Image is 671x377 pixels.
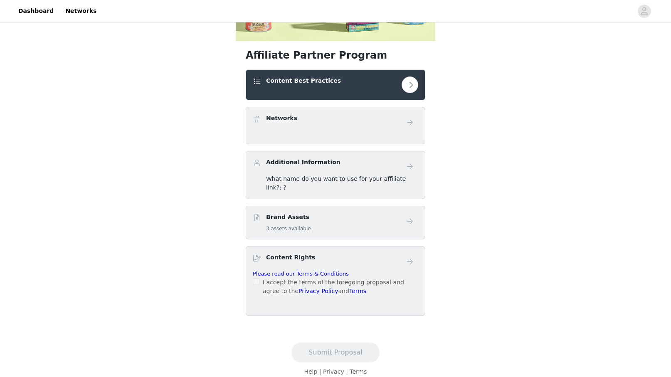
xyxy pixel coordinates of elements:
[246,151,425,199] div: Additional Information
[266,253,315,262] h4: Content Rights
[266,175,406,191] span: What name do you want to use for your affiliate link?: ?
[246,107,425,144] div: Networks
[263,278,418,296] p: I accept the terms of the foregoing proposal and agree to the and
[350,368,367,375] a: Terms
[13,2,59,20] a: Dashboard
[304,368,317,375] a: Help
[640,5,648,18] div: avatar
[319,368,321,375] span: |
[246,246,425,316] div: Content Rights
[266,225,311,232] h5: 3 assets available
[266,114,297,123] h4: Networks
[253,271,349,277] a: Please read our Terms & Conditions
[246,69,425,100] div: Content Best Practices
[346,368,348,375] span: |
[60,2,101,20] a: Networks
[246,206,425,239] div: Brand Assets
[298,288,338,294] a: Privacy Policy
[246,48,425,63] h1: Affiliate Partner Program
[291,343,380,362] button: Submit Proposal
[323,368,344,375] a: Privacy
[349,288,366,294] a: Terms
[266,158,340,167] h4: Additional Information
[266,76,341,85] h4: Content Best Practices
[266,213,311,222] h4: Brand Assets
